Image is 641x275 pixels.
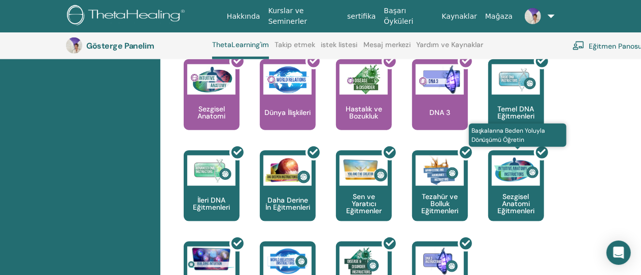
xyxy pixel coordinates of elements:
font: Gösterge Panelim [86,41,154,51]
img: Sezgisel Anatomi [187,64,235,95]
a: DNA 3 DNA 3 [412,59,468,150]
a: Başkalarına Beden Yoluyla Dönüşümü Öğretin Sezgisel Anatomi Eğitmenleri Sezgisel Anatomi Eğitmenleri [488,150,544,242]
img: Sen ve Yaratıcı Eğitmenler [340,155,388,186]
font: Kurslar ve Seminerler [268,7,308,25]
a: Temel DNA Eğitmenleri Temel DNA Eğitmenleri [488,59,544,150]
font: istek listesi [321,40,358,49]
img: Tezahür ve Bolluk Eğitmenleri [416,155,464,186]
img: Dünya İlişkileri [263,64,312,95]
a: Daha Derine İn Eğitmenleri Daha Derine İn Eğitmenleri [260,150,316,242]
a: Sezgisel Anatomi Sezgisel Anatomi [184,59,240,150]
font: Kaynaklar [442,12,477,20]
img: İleri DNA Eğitmenleri [187,155,235,186]
font: Mağaza [485,12,513,20]
font: Yardım ve Kaynaklar [416,40,483,49]
a: istek listesi [321,41,358,57]
img: default.jpg [525,8,541,24]
a: Mesaj merkezi [363,41,411,57]
a: Kaynaklar [437,7,481,26]
font: Dünya İlişkileri [264,108,311,117]
a: Mağaza [481,7,517,26]
img: DNA 3 [416,64,464,95]
a: Başarı Öyküleri [380,2,438,31]
img: logo.png [67,5,188,28]
a: İleri DNA Eğitmenleri İleri DNA Eğitmenleri [184,150,240,242]
font: sertifika [347,12,376,20]
a: Hakkında [223,7,264,26]
a: sertifika [343,7,380,26]
a: Hastalık ve Bozukluk Hastalık ve Bozukluk [336,59,392,150]
font: Daha Derine İn Eğitmenleri [265,195,310,212]
font: Başkalarına Beden Yoluyla Dönüşümü Öğretin [471,127,546,144]
a: Sen ve Yaratıcı Eğitmenler Sen ve Yaratıcı Eğitmenler [336,150,392,242]
img: default.jpg [66,37,82,54]
a: Yardım ve Kaynaklar [416,41,483,57]
font: Mesaj merkezi [363,40,411,49]
font: Hakkında [227,12,260,20]
img: Daha Derine İn Eğitmenleri [263,155,312,186]
a: Tezahür ve Bolluk Eğitmenleri Tezahür ve Bolluk Eğitmenleri [412,150,468,242]
img: İçimdeki Sezgisel Çocuk Eğitmenleri [187,247,235,271]
a: ThetaLearning'im [212,41,269,59]
a: Dünya İlişkileri Dünya İlişkileri [260,59,316,150]
img: Temel DNA Eğitmenleri [492,64,540,95]
img: Hastalık ve Bozukluk [340,64,388,95]
font: Takip etmek [275,40,315,49]
img: Sezgisel Anatomi Eğitmenleri [492,155,540,186]
font: ThetaLearning'im [212,40,269,49]
div: Intercom Messenger'ı açın [606,241,631,265]
a: Kurslar ve Seminerler [264,2,344,31]
img: chalkboard-teacher.svg [572,41,585,50]
a: Takip etmek [275,41,315,57]
font: Başarı Öyküleri [384,7,414,25]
